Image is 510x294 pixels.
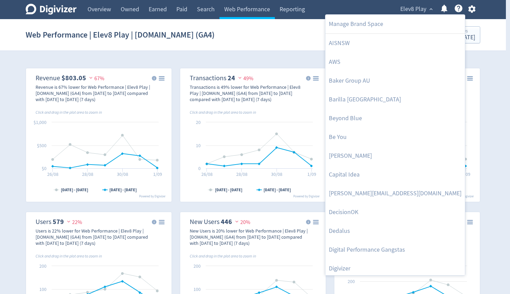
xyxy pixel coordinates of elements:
a: Baker Group AU [325,71,465,90]
a: AISNSW [325,34,465,53]
a: Manage Brand Space [325,15,465,33]
a: Digivizer [325,259,465,278]
a: DecisionOK [325,203,465,222]
a: Dedalus [325,222,465,240]
a: Barilla [GEOGRAPHIC_DATA] [325,90,465,109]
a: Capital Idea [325,165,465,184]
a: AWS [325,53,465,71]
a: [PERSON_NAME] [325,146,465,165]
a: Digital Performance Gangstas [325,240,465,259]
a: Be You [325,128,465,146]
a: Beyond Blue [325,109,465,128]
a: [PERSON_NAME][EMAIL_ADDRESS][DOMAIN_NAME] [325,184,465,203]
